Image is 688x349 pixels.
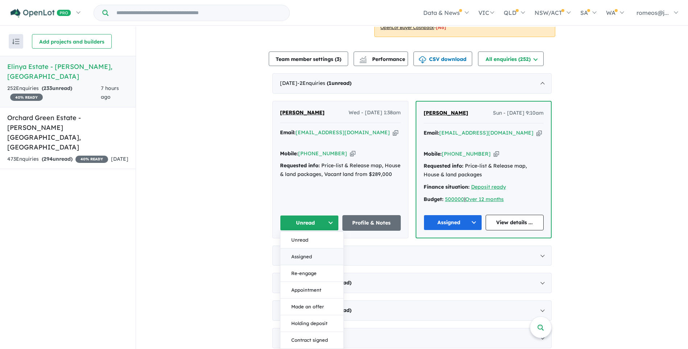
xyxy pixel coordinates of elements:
a: [EMAIL_ADDRESS][DOMAIN_NAME] [296,129,390,136]
img: sort.svg [12,39,20,44]
span: 7 hours ago [101,85,119,100]
span: Sun - [DATE] 9:10am [493,109,544,118]
span: 40 % READY [75,156,108,163]
span: romeos@j... [636,9,669,16]
button: Copy [393,129,398,136]
strong: Email: [424,130,439,136]
u: OpenLot Buyer Cashback [380,25,434,30]
button: Re-engage [280,265,343,282]
h5: Orchard Green Estate - [PERSON_NAME][GEOGRAPHIC_DATA] , [GEOGRAPHIC_DATA] [7,113,128,152]
span: Wed - [DATE] 1:38am [349,108,401,117]
span: Performance [361,56,405,62]
span: [PERSON_NAME] [280,109,325,116]
strong: Email: [280,129,296,136]
button: Holding deposit [280,315,343,332]
span: 1 [329,80,331,86]
div: 473 Enquir ies [7,155,108,164]
button: Unread [280,232,343,249]
span: 294 [44,156,53,162]
button: Team member settings (3) [269,52,348,66]
img: download icon [419,56,426,63]
div: | [424,195,544,204]
strong: ( unread) [42,156,73,162]
button: Appointment [280,282,343,299]
span: 40 % READY [10,94,43,101]
div: [DATE] [272,273,552,293]
a: Over 12 months [465,196,504,202]
img: bar-chart.svg [359,58,367,63]
span: [DATE] [111,156,128,162]
input: Try estate name, suburb, builder or developer [110,5,288,21]
button: Copy [350,150,355,157]
div: [DATE] [272,300,552,321]
strong: Mobile: [280,150,298,157]
a: [PHONE_NUMBER] [442,151,491,157]
span: [PERSON_NAME] [424,110,468,116]
a: [EMAIL_ADDRESS][DOMAIN_NAME] [439,130,533,136]
div: 252 Enquir ies [7,84,101,102]
a: View details ... [486,215,544,230]
span: [No] [436,25,446,30]
button: Assigned [280,249,343,265]
button: Copy [536,129,542,137]
span: 233 [44,85,52,91]
span: 3 [337,56,339,62]
strong: Requested info: [280,162,320,169]
strong: Requested info: [424,163,464,169]
a: [PERSON_NAME] [280,108,325,117]
a: Deposit ready [471,184,506,190]
a: 500000 [445,196,464,202]
button: Made an offer [280,299,343,315]
button: All enquiries (252) [478,52,544,66]
button: Copy [494,150,499,158]
button: Add projects and builders [32,34,112,49]
a: [PERSON_NAME] [424,109,468,118]
span: - 2 Enquir ies [297,80,351,86]
strong: Mobile: [424,151,442,157]
button: Unread [280,215,339,231]
a: [PHONE_NUMBER] [298,150,347,157]
button: CSV download [413,52,472,66]
div: Price-list & Release map, House & land packages, Vacant land from $289,000 [280,161,401,179]
strong: ( unread) [327,80,351,86]
div: [DATE] [272,73,552,94]
div: [DATE] [272,246,552,266]
h5: Elinya Estate - [PERSON_NAME] , [GEOGRAPHIC_DATA] [7,62,128,81]
strong: Budget: [424,196,444,202]
img: Openlot PRO Logo White [11,9,71,18]
div: [DATE] [272,328,552,348]
strong: Finance situation: [424,184,470,190]
a: Profile & Notes [342,215,401,231]
strong: ( unread) [42,85,72,91]
button: Assigned [424,215,482,230]
img: line-chart.svg [360,56,366,60]
button: Performance [354,52,408,66]
button: Contract signed [280,332,343,349]
div: Price-list & Release map, House & land packages [424,162,544,179]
